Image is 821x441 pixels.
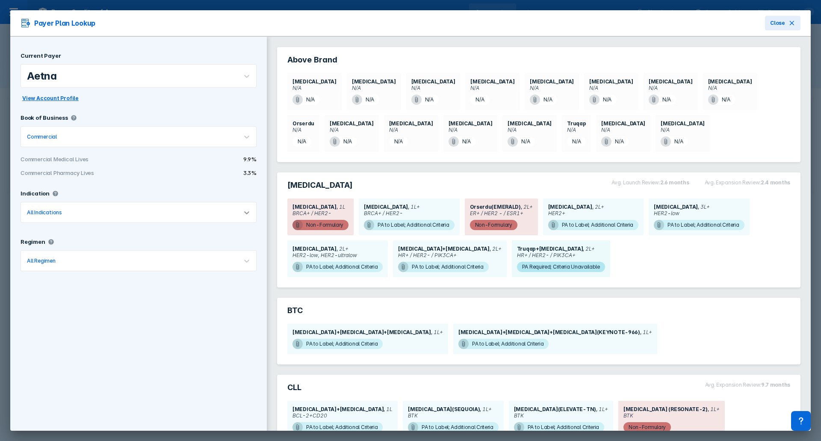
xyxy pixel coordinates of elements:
span: [MEDICAL_DATA] [287,180,353,190]
span: [MEDICAL_DATA] [292,204,337,210]
span: N/A [449,136,476,147]
span: Orserdu [292,120,314,127]
span: 2L+ [490,246,502,252]
span: BRCA+ / HER2- [292,210,348,216]
h3: Indication [21,190,50,197]
span: N/A [352,85,396,91]
span: [MEDICAL_DATA] [292,246,337,252]
span: 1L+ [708,406,720,412]
span: N/A [601,136,629,147]
span: Close [770,19,785,27]
span: HER2+ [548,210,638,216]
span: BTK [514,412,608,419]
span: 2L+ [521,204,533,210]
span: N/A [567,136,586,147]
span: [MEDICAL_DATA] [708,78,752,85]
span: 1L+ [640,329,652,335]
span: HR+ / HER2- / PIK3CA+ [517,252,605,258]
span: Above Brand [287,55,337,65]
span: Truqap+[MEDICAL_DATA] [517,246,583,252]
div: All Regimen [27,257,56,264]
span: PA to Label; Additional Criteria [548,220,638,230]
span: [MEDICAL_DATA] [601,120,645,127]
span: [MEDICAL_DATA] [508,120,552,127]
div: 9.9% [139,156,257,163]
span: BTK [408,412,498,419]
span: PA to Label; Additional Criteria [292,339,383,349]
span: ER+ / HER2 - / ESR1+ [470,210,533,216]
span: N/A [389,127,433,133]
span: CLL [287,382,301,393]
span: N/A [589,95,617,105]
div: 3.3% [139,169,257,176]
span: 2L+ [583,246,595,252]
span: PA to Label; Additional Criteria [292,262,383,272]
span: 1L+ [408,204,420,210]
span: 1L+ [596,406,608,412]
span: [MEDICAL_DATA] [589,78,633,85]
span: Orserdu(EMERALD) [470,204,521,210]
span: N/A [389,136,408,147]
button: Close [765,16,800,30]
span: 2L+ [337,246,348,252]
h3: Current Payer [21,52,61,59]
span: PA to Label; Additional Criteria [654,220,744,230]
span: Avg. Launch Review: [611,179,660,186]
span: N/A [567,127,586,133]
div: Commercial Pharmacy Lives [21,169,139,176]
span: BTC [287,305,303,316]
span: N/A [708,85,752,91]
span: PA to Label; Additional Criteria [408,422,498,432]
span: Non-Formulary [623,422,671,432]
h3: Book of Business [21,114,68,121]
span: View Account Profile [22,95,79,102]
span: 1L [384,406,393,412]
span: N/A [589,85,633,91]
span: N/A [411,95,439,105]
span: Truqap [567,120,586,127]
span: [MEDICAL_DATA] [364,204,408,210]
span: [MEDICAL_DATA](ELEVATE-TN) [514,406,596,412]
span: BCL-2+CD20 [292,412,393,419]
a: View Account Profile [21,93,80,102]
span: N/A [661,136,688,147]
span: N/A [352,95,379,105]
span: [MEDICAL_DATA](SEQUOIA) [408,406,480,412]
span: 1L+ [431,329,443,335]
span: N/A [708,95,735,105]
span: HR+ / HER2- / PIK3CA+ [398,252,501,258]
span: [MEDICAL_DATA]+[MEDICAL_DATA] [398,246,489,252]
span: [MEDICAL_DATA] (RESONATE-2) [623,406,708,412]
b: 9.7 months [761,382,790,388]
span: N/A [330,136,357,147]
span: N/A [470,95,489,105]
span: Avg. Expansion Review: [705,179,761,186]
b: 2.6 months [660,179,689,186]
span: N/A [508,127,552,133]
span: Avg. Expansion Review: [705,382,761,388]
button: View Account Profile [21,93,80,104]
span: BRCA+ / HER2- [364,210,454,216]
div: Commercial [27,133,57,140]
span: [MEDICAL_DATA] [352,78,396,85]
span: [MEDICAL_DATA] [530,78,574,85]
span: [MEDICAL_DATA] [649,78,693,85]
span: [MEDICAL_DATA] [411,78,455,85]
span: BTK [623,412,720,419]
div: All Indications [27,209,62,216]
span: N/A [330,127,374,133]
span: N/A [649,85,693,91]
span: N/A [649,95,676,105]
span: PA to Label; Additional Criteria [364,220,454,230]
span: [MEDICAL_DATA]+[MEDICAL_DATA]+[MEDICAL_DATA] [292,329,431,335]
span: [MEDICAL_DATA] [389,120,433,127]
span: N/A [292,136,311,147]
span: 3L+ [698,204,710,210]
span: [MEDICAL_DATA] [470,78,514,85]
div: Contact Support [791,411,811,431]
span: N/A [292,95,320,105]
span: PA to Label; Additional Criteria [514,422,604,432]
span: N/A [508,136,535,147]
span: [MEDICAL_DATA] [330,120,374,127]
span: 1L [337,204,346,210]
